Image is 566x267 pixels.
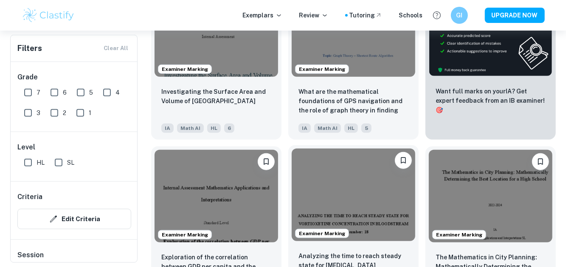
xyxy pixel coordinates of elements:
[63,88,67,97] span: 6
[17,192,42,202] h6: Criteria
[485,8,545,23] button: UPGRADE NOW
[349,11,382,20] a: Tutoring
[115,88,120,97] span: 4
[298,87,408,116] p: What are the mathematical foundations of GPS navigation and the role of graph theory in finding s...
[224,124,234,133] span: 6
[258,153,275,170] button: Bookmark
[451,7,468,24] button: GI
[17,42,42,54] h6: Filters
[37,108,40,118] span: 3
[63,108,66,118] span: 2
[429,150,552,242] img: Math AI IA example thumbnail: The Mathematics in City Planning: Mathem
[67,158,74,167] span: SL
[177,124,204,133] span: Math AI
[436,87,546,115] p: Want full marks on your IA ? Get expert feedback from an IB examiner!
[344,124,358,133] span: HL
[161,124,174,133] span: IA
[292,149,415,241] img: Math AI IA example thumbnail: Analyzing the time to reach steady state
[532,153,549,170] button: Bookmark
[17,142,131,152] h6: Level
[89,108,91,118] span: 1
[161,87,271,106] p: Investigating the Surface Area and Volume of Lake Titicaca
[361,124,372,133] span: 5
[17,209,131,229] button: Edit Criteria
[296,230,349,237] span: Examiner Marking
[298,124,311,133] span: IA
[314,124,341,133] span: Math AI
[436,107,443,113] span: 🎯
[89,88,93,97] span: 5
[158,65,211,73] span: Examiner Marking
[37,88,40,97] span: 7
[454,11,464,20] h6: GI
[296,65,349,73] span: Examiner Marking
[433,231,486,239] span: Examiner Marking
[158,231,211,239] span: Examiner Marking
[399,11,423,20] a: Schools
[17,250,131,267] h6: Session
[243,11,282,20] p: Exemplars
[155,150,278,242] img: Math AI IA example thumbnail: Exploration of the correlation between G
[299,11,328,20] p: Review
[395,152,412,169] button: Bookmark
[22,7,76,24] img: Clastify logo
[430,8,444,22] button: Help and Feedback
[37,158,45,167] span: HL
[207,124,221,133] span: HL
[17,72,131,82] h6: Grade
